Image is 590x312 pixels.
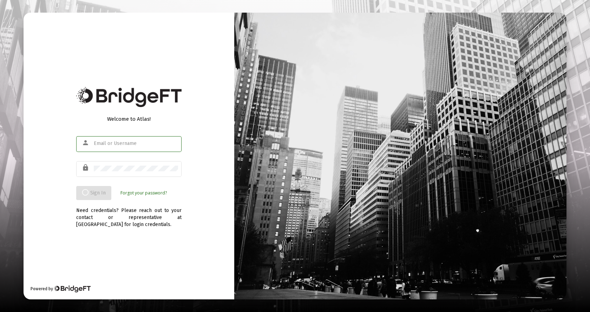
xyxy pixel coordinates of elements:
span: Sign In [82,190,106,196]
div: Powered by [31,285,91,292]
img: Bridge Financial Technology Logo [76,87,182,107]
img: Bridge Financial Technology Logo [54,285,91,292]
a: Forgot your password? [120,190,167,197]
div: Welcome to Atlas! [76,115,182,122]
div: Need credentials? Please reach out to your contact or representative at [GEOGRAPHIC_DATA] for log... [76,200,182,228]
button: Sign In [76,186,111,200]
input: Email or Username [94,141,178,146]
mat-icon: person [82,139,90,147]
mat-icon: lock [82,164,90,172]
